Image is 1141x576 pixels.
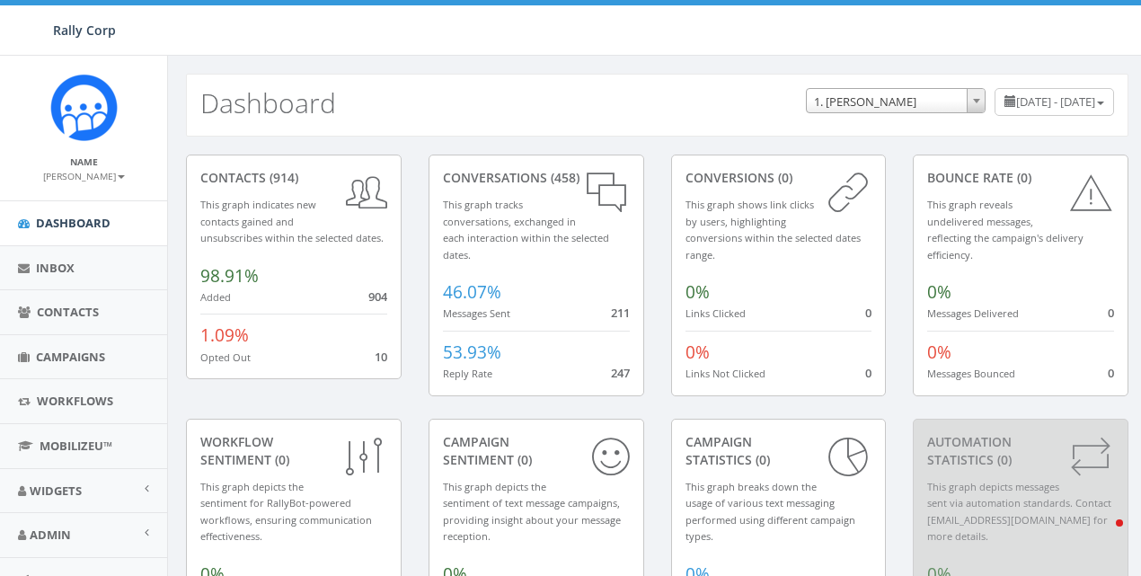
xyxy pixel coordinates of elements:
[927,341,951,364] span: 0%
[200,290,231,304] small: Added
[1108,365,1114,381] span: 0
[30,527,71,543] span: Admin
[43,167,125,183] a: [PERSON_NAME]
[927,480,1111,544] small: This graph depicts messages sent via automation standards. Contact [EMAIL_ADDRESS][DOMAIN_NAME] f...
[37,393,113,409] span: Workflows
[36,260,75,276] span: Inbox
[547,169,579,186] span: (458)
[927,198,1084,261] small: This graph reveals undelivered messages, reflecting the campaign's delivery efficiency.
[443,341,501,364] span: 53.93%
[685,367,765,380] small: Links Not Clicked
[807,89,985,114] span: 1. James Martin
[200,264,259,288] span: 98.91%
[200,433,387,469] div: Workflow Sentiment
[611,305,630,321] span: 211
[927,433,1114,469] div: Automation Statistics
[200,323,249,347] span: 1.09%
[685,169,872,187] div: conversions
[685,306,746,320] small: Links Clicked
[1016,93,1095,110] span: [DATE] - [DATE]
[685,198,861,261] small: This graph shows link clicks by users, highlighting conversions within the selected dates range.
[611,365,630,381] span: 247
[752,451,770,468] span: (0)
[43,170,125,182] small: [PERSON_NAME]
[40,438,112,454] span: MobilizeU™
[774,169,792,186] span: (0)
[927,306,1019,320] small: Messages Delivered
[927,169,1114,187] div: Bounce Rate
[806,88,986,113] span: 1. James Martin
[685,433,872,469] div: Campaign Statistics
[443,480,621,544] small: This graph depicts the sentiment of text message campaigns, providing insight about your message ...
[514,451,532,468] span: (0)
[443,280,501,304] span: 46.07%
[443,433,630,469] div: Campaign Sentiment
[37,304,99,320] span: Contacts
[1013,169,1031,186] span: (0)
[443,306,510,320] small: Messages Sent
[927,280,951,304] span: 0%
[1080,515,1123,558] iframe: Intercom live chat
[50,74,118,141] img: Icon_1.png
[200,88,336,118] h2: Dashboard
[865,365,871,381] span: 0
[1108,305,1114,321] span: 0
[685,480,855,544] small: This graph breaks down the usage of various text messaging performed using different campaign types.
[994,451,1012,468] span: (0)
[200,169,387,187] div: contacts
[685,280,710,304] span: 0%
[375,349,387,365] span: 10
[443,169,630,187] div: conversations
[200,198,384,244] small: This graph indicates new contacts gained and unsubscribes within the selected dates.
[200,480,372,544] small: This graph depicts the sentiment for RallyBot-powered workflows, ensuring communication effective...
[200,350,251,364] small: Opted Out
[368,288,387,305] span: 904
[927,367,1015,380] small: Messages Bounced
[36,349,105,365] span: Campaigns
[685,341,710,364] span: 0%
[266,169,298,186] span: (914)
[271,451,289,468] span: (0)
[36,215,111,231] span: Dashboard
[443,198,609,261] small: This graph tracks conversations, exchanged in each interaction within the selected dates.
[53,22,116,39] span: Rally Corp
[443,367,492,380] small: Reply Rate
[30,483,82,499] span: Widgets
[865,305,871,321] span: 0
[70,155,98,168] small: Name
